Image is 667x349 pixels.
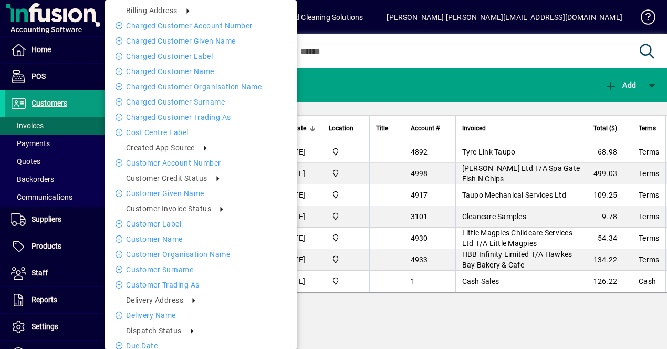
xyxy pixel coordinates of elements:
li: Customer Account number [105,157,297,169]
span: Dispatch Status [126,326,182,335]
li: Charged Customer Trading as [105,111,297,124]
li: Charged Customer Account number [105,19,297,32]
li: Customer name [105,233,297,245]
li: Customer Organisation name [105,248,297,261]
li: Delivery name [105,309,297,322]
span: Billing address [126,6,178,15]
span: Customer credit status [126,174,207,182]
li: Customer label [105,218,297,230]
li: Customer Trading as [105,279,297,291]
li: Cost Centre Label [105,126,297,139]
span: Customer Invoice Status [126,204,211,213]
li: Charged Customer name [105,65,297,78]
li: Charged Customer Surname [105,96,297,108]
li: Charged Customer label [105,50,297,63]
li: Charged Customer Organisation name [105,80,297,93]
li: Customer Given name [105,187,297,200]
span: Delivery address [126,296,183,304]
li: Charged Customer Given name [105,35,297,47]
li: Customer Surname [105,263,297,276]
span: Created App Source [126,143,195,152]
